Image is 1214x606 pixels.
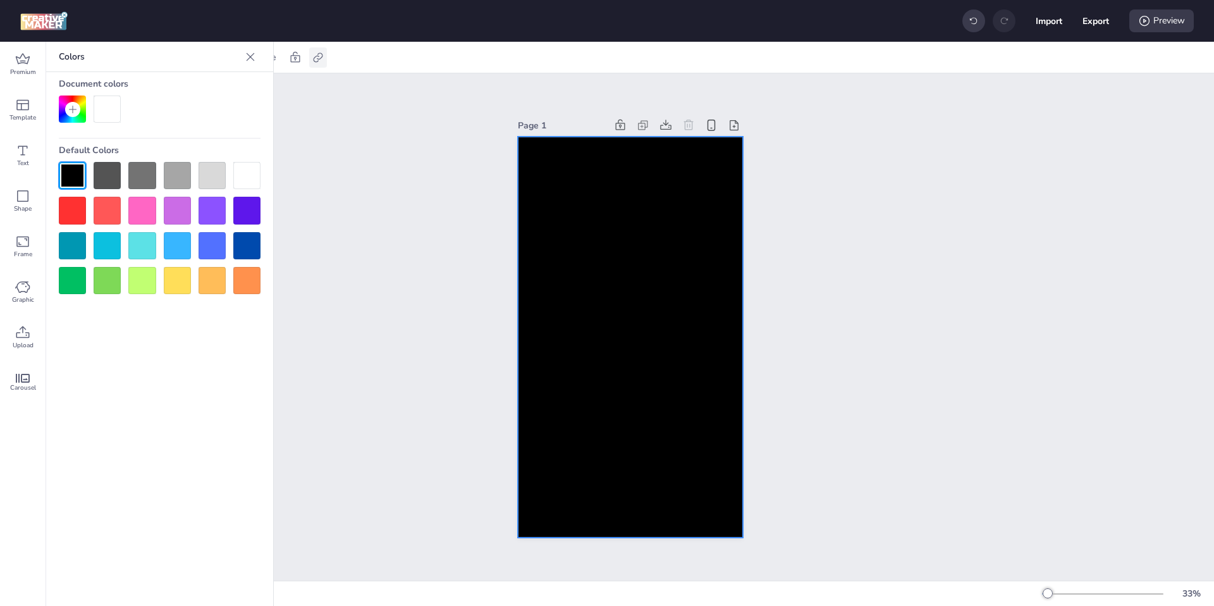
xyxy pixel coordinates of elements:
[1082,8,1109,34] button: Export
[518,119,606,132] div: Page 1
[9,113,36,123] span: Template
[59,139,261,162] div: Default Colors
[10,67,36,77] span: Premium
[1036,8,1062,34] button: Import
[20,11,68,30] img: logo Creative Maker
[14,204,32,214] span: Shape
[1129,9,1194,32] div: Preview
[59,42,240,72] p: Colors
[14,249,32,259] span: Frame
[13,340,34,350] span: Upload
[12,295,34,305] span: Graphic
[59,72,261,96] div: Document colors
[17,158,29,168] span: Text
[1176,587,1206,600] div: 33 %
[10,383,36,393] span: Carousel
